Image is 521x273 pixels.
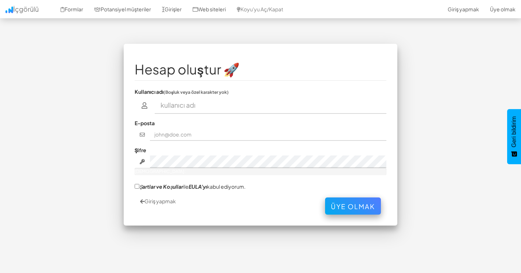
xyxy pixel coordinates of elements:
font: ile [183,183,189,190]
font: Potansiyel müşteriler [101,6,151,12]
font: İçgörülü [13,5,39,13]
input: Şartlar ve KoşullarileEULA'yıkabul ediyorum. [135,184,139,189]
font: . [244,183,246,190]
font: Girişler [165,6,182,12]
a: EULA'yı [189,183,207,190]
button: Geri bildirim - Anketi göster [507,109,521,164]
font: Giriş yapmak [448,6,479,12]
font: E-posta [135,120,155,126]
font: Üye olmak [331,202,375,211]
font: Formlar [65,6,83,12]
a: Giriş yapmak [140,198,176,204]
font: Koyu'yu Aç/Kapat [240,6,283,12]
font: Hesap oluştur 🚀 [135,61,240,77]
img: icon.png [5,7,13,13]
font: Geri bildirim [511,116,517,147]
font: Kullanıcı adı [135,88,163,95]
font: kabul ediyorum [207,183,244,190]
font: Üye olmak [490,6,516,12]
input: kullanıcı adı [155,97,387,114]
font: Şifre [135,147,146,153]
font: (Boşluk veya özel karakter yok) [163,89,229,95]
input: john@doe.com [150,128,387,141]
a: Şartlar ve Koşullar [139,183,183,190]
button: Üye olmak [325,197,381,215]
font: Giriş yapmak [144,198,176,204]
font: Web siteleri [198,6,226,12]
font: [DEMOGRAPHIC_DATA]: [135,169,185,174]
